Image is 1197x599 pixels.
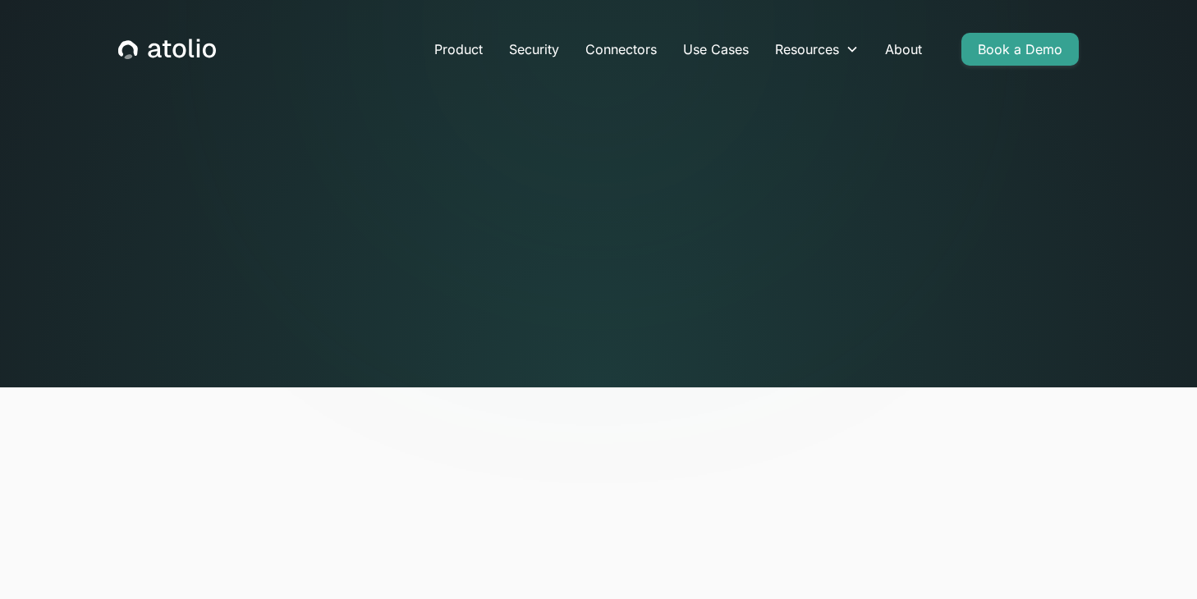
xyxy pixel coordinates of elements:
[872,33,935,66] a: About
[496,33,572,66] a: Security
[572,33,670,66] a: Connectors
[775,39,839,59] div: Resources
[670,33,762,66] a: Use Cases
[961,33,1079,66] a: Book a Demo
[421,33,496,66] a: Product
